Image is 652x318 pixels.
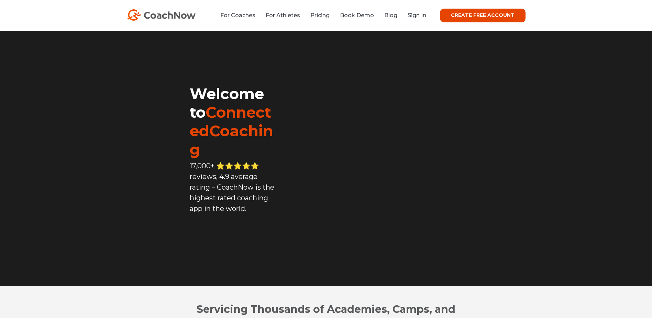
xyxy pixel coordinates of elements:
[220,12,255,19] a: For Coaches
[340,12,374,19] a: Book Demo
[408,12,426,19] a: Sign In
[266,12,300,19] a: For Athletes
[190,103,273,159] span: ConnectedCoaching
[190,84,277,159] h1: Welcome to
[190,162,274,213] span: 17,000+ ⭐️⭐️⭐️⭐️⭐️ reviews, 4.9 average rating – CoachNow is the highest rated coaching app in th...
[190,227,276,245] iframe: Embedded CTA
[310,12,330,19] a: Pricing
[440,9,526,22] a: CREATE FREE ACCOUNT
[127,9,196,21] img: CoachNow Logo
[384,12,397,19] a: Blog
